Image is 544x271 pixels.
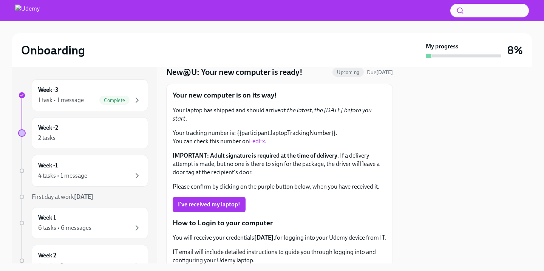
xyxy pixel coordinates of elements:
[38,124,58,132] h6: Week -2
[32,193,93,200] span: First day at work
[38,172,87,180] div: 4 tasks • 1 message
[173,90,386,100] p: Your new computer is on its way!
[18,155,148,187] a: Week -14 tasks • 1 message
[173,152,337,159] strong: IMPORTANT: Adult signature is required at the time of delivery
[38,96,84,104] div: 1 task • 1 message
[166,67,303,78] h4: New@U: Your new computer is ready!
[173,183,386,191] p: Please confirm by clicking on the purple button below, when you have received it.
[178,201,240,208] span: I've received my laptop!
[18,193,148,201] a: First day at work[DATE]
[38,214,56,222] h6: Week 1
[249,138,266,145] a: FedEx.
[15,5,40,17] img: Udemy
[21,43,85,58] h2: Onboarding
[367,69,393,76] span: Due
[38,262,90,270] div: 4 tasks • 2 messages
[173,129,386,146] p: Your tracking number is: {{participant.laptopTrackingNumber}}. You can check this number on
[376,69,393,76] strong: [DATE]
[38,161,58,170] h6: Week -1
[254,234,275,241] strong: [DATE],
[38,86,59,94] h6: Week -3
[367,69,393,76] span: October 18th, 2025 13:00
[173,248,386,265] p: IT email will include detailed instructions to guide you through logging into and configuring you...
[38,251,56,260] h6: Week 2
[99,98,130,103] span: Complete
[18,117,148,149] a: Week -22 tasks
[173,152,386,177] p: . If a delivery attempt is made, but no one is there to sign for the package, the driver will lea...
[18,207,148,239] a: Week 16 tasks • 6 messages
[173,106,386,123] p: Your laptop has shipped and should arrive .
[173,218,386,228] p: How to Login to your computer
[507,43,523,57] h3: 8%
[173,234,386,242] p: You will receive your credentials for logging into your Udemy device from IT.
[426,42,458,51] strong: My progress
[332,70,364,75] span: Upcoming
[38,134,56,142] div: 2 tasks
[38,224,91,232] div: 6 tasks • 6 messages
[18,79,148,111] a: Week -31 task • 1 messageComplete
[173,197,246,212] button: I've received my laptop!
[74,193,93,200] strong: [DATE]
[173,107,372,122] em: at the latest, the [DATE] before you start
